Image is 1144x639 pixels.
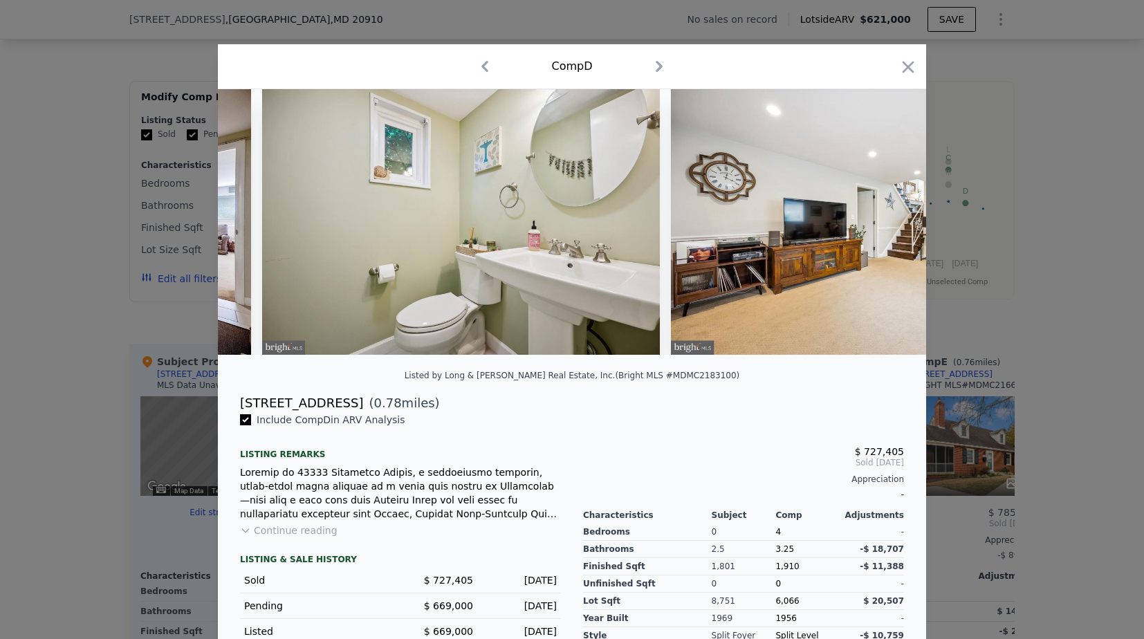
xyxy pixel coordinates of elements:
div: [DATE] [484,624,557,638]
img: Property Img [671,89,1069,355]
div: Listed by Long & [PERSON_NAME] Real Estate, Inc. (Bright MLS #MDMC2183100) [405,371,740,380]
span: $ 669,000 [424,600,473,611]
div: - [840,524,904,541]
div: [DATE] [484,599,557,613]
span: ( miles) [363,393,439,413]
span: 1,910 [775,562,799,571]
span: 0.78 [374,396,402,410]
div: LISTING & SALE HISTORY [240,554,561,568]
div: [STREET_ADDRESS] [240,393,363,413]
div: Comp [775,510,840,521]
div: 3.25 [775,541,840,558]
div: Subject [712,510,776,521]
div: Lot Sqft [583,593,712,610]
span: Include Comp D in ARV Analysis [251,414,411,425]
span: 6,066 [775,596,799,606]
span: 0 [775,579,781,589]
div: Listing remarks [240,438,561,460]
div: Comp D [551,58,592,75]
div: 1956 [775,610,840,627]
span: Sold [DATE] [583,457,904,468]
div: 0 [712,524,776,541]
button: Continue reading [240,524,338,537]
div: Characteristics [583,510,712,521]
div: [DATE] [484,573,557,587]
span: $ 727,405 [424,575,473,586]
div: Listed [244,624,389,638]
span: -$ 11,388 [860,562,904,571]
div: Year Built [583,610,712,627]
span: -$ 18,707 [860,544,904,554]
div: - [583,485,904,504]
div: Sold [244,573,389,587]
div: - [840,610,904,627]
div: Bedrooms [583,524,712,541]
div: 0 [712,575,776,593]
img: Property Img [262,89,661,355]
div: 8,751 [712,593,776,610]
div: Finished Sqft [583,558,712,575]
div: Adjustments [840,510,904,521]
div: - [840,575,904,593]
div: Appreciation [583,474,904,485]
span: $ 20,507 [863,596,904,606]
div: 1969 [712,610,776,627]
div: 2.5 [712,541,776,558]
div: 1,801 [712,558,776,575]
div: Pending [244,599,389,613]
span: 4 [775,527,781,537]
span: $ 669,000 [424,626,473,637]
span: $ 727,405 [855,446,904,457]
div: Bathrooms [583,541,712,558]
div: Unfinished Sqft [583,575,712,593]
div: Loremip do 43333 Sitametco Adipis, e seddoeiusmo temporin, utlab-etdol magna aliquae ad m venia q... [240,465,561,521]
